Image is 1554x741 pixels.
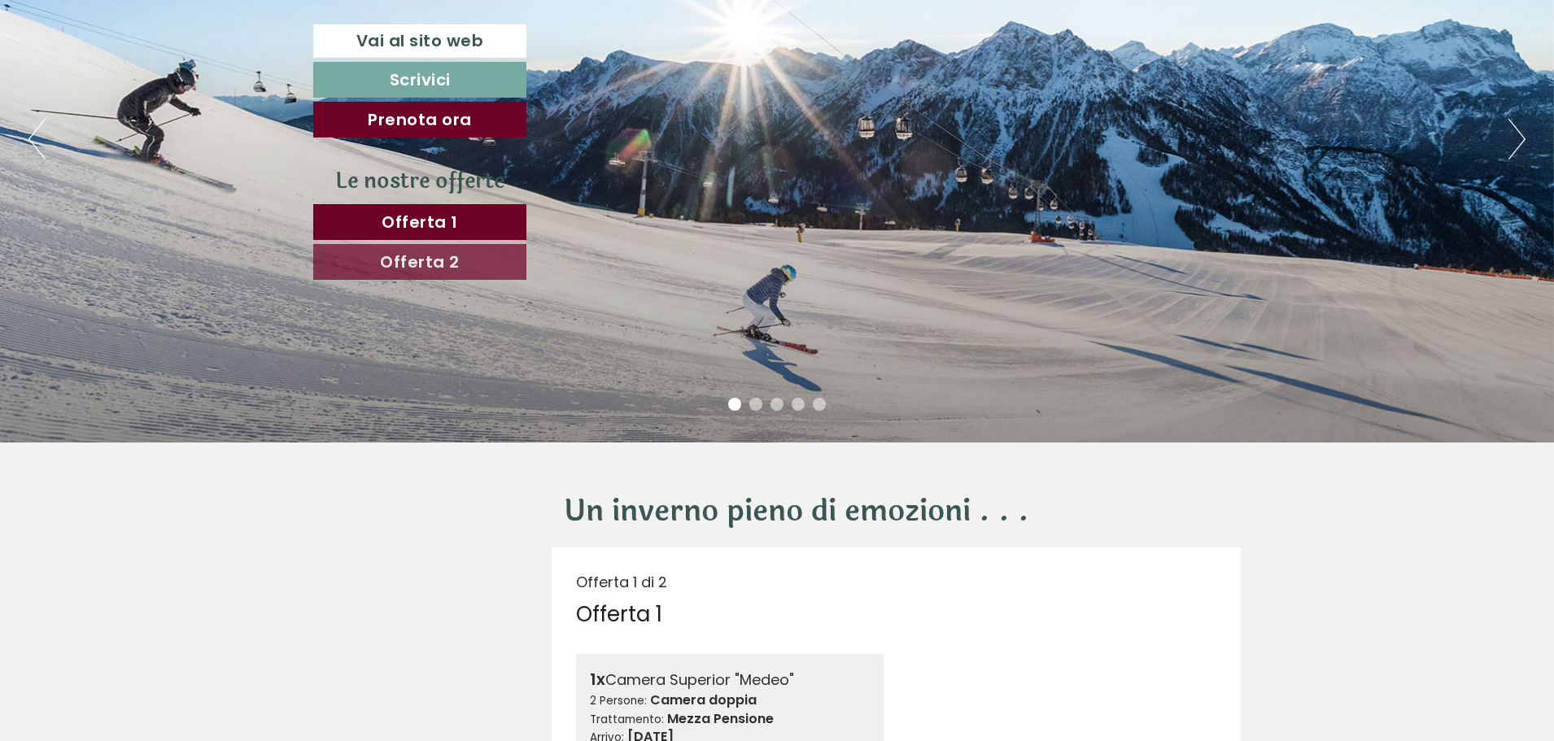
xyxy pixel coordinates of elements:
[313,62,526,98] a: Scrivici
[313,24,526,58] a: Vai al sito web
[590,712,664,727] small: Trattamento:
[576,599,662,630] div: Offerta 1
[590,668,605,691] b: 1x
[650,691,757,709] b: Camera doppia
[24,79,268,90] small: 22:13
[380,251,460,273] span: Offerta 2
[24,47,268,60] div: Hotel Goldene Rose
[1508,119,1526,159] button: Next
[549,421,642,457] button: Invia
[289,12,353,40] div: lunedì
[313,102,526,137] a: Prenota ora
[382,211,458,233] span: Offerta 1
[12,44,276,94] div: Buon giorno, come possiamo aiutarla?
[313,166,526,196] div: Le nostre offerte
[576,572,667,592] span: Offerta 1 di 2
[590,693,647,708] small: 2 Persone:
[590,668,871,691] div: Camera Superior "Medeo"
[28,119,46,159] button: Previous
[667,709,774,728] b: Mezza Pensione
[564,495,1029,528] h1: Un inverno pieno di emozioni . . .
